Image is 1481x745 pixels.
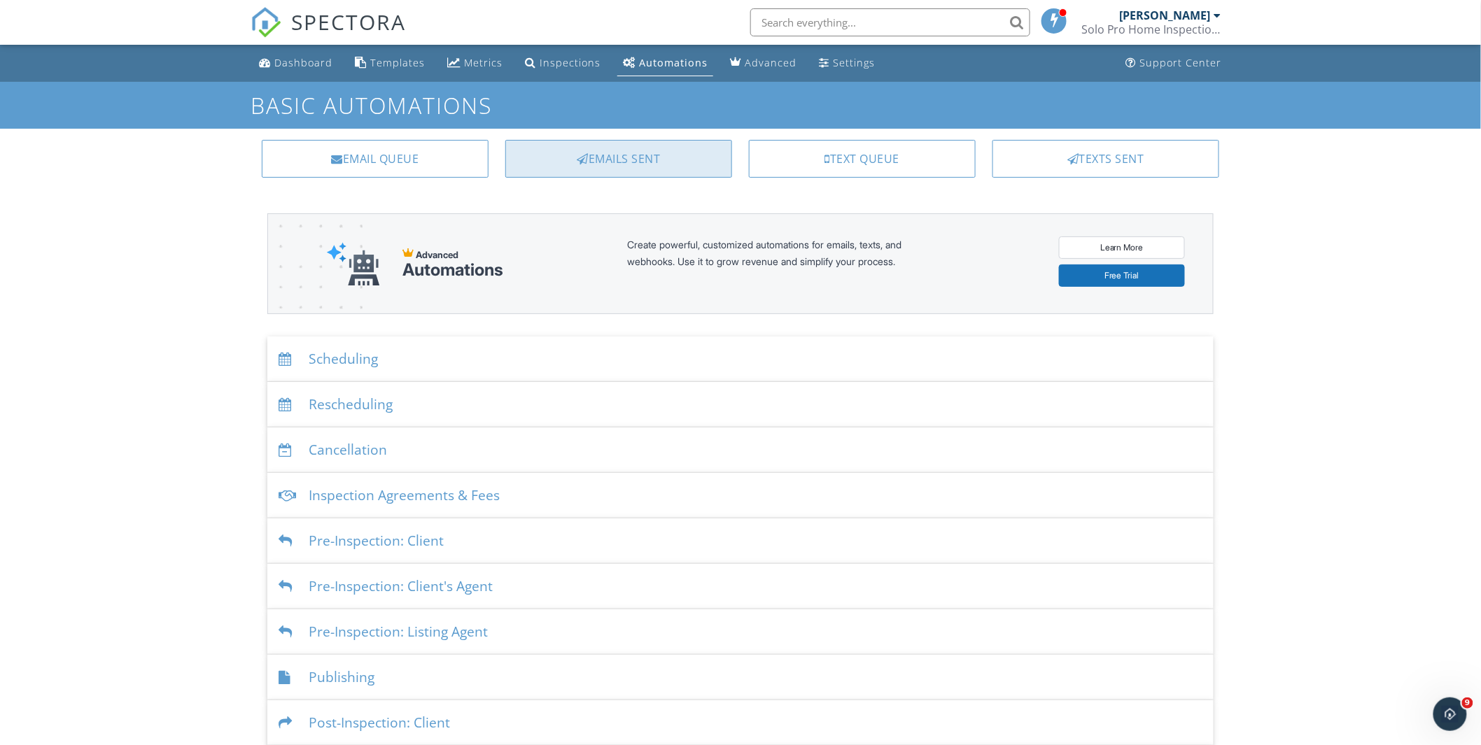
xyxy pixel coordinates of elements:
img: automations-robot-e552d721053d9e86aaf3dd9a1567a1c0d6a99a13dc70ea74ca66f792d01d7f0c.svg [327,242,380,286]
a: Dashboard [253,50,338,76]
input: Search everything... [750,8,1030,36]
a: Texts Sent [992,140,1219,178]
div: Inspections [540,56,601,69]
a: Settings [813,50,880,76]
a: Metrics [442,50,508,76]
a: Inspections [519,50,606,76]
div: Solo Pro Home Inspection Services [1081,22,1221,36]
div: Pre-Inspection: Client [267,518,1214,564]
div: Publishing [267,655,1214,700]
h1: Basic Automations [251,93,1230,118]
span: SPECTORA [291,7,406,36]
a: Free Trial [1059,264,1185,287]
div: Templates [370,56,425,69]
div: Advanced [745,56,796,69]
div: [PERSON_NAME] [1120,8,1211,22]
div: Rescheduling [267,382,1214,427]
a: Emails Sent [505,140,732,178]
div: Automations [639,56,708,69]
a: SPECTORA [251,19,406,48]
a: Automations (Basic) [617,50,713,76]
a: Learn More [1059,236,1185,259]
a: Email Queue [262,140,489,178]
a: Templates [349,50,430,76]
div: Create powerful, customized automations for emails, texts, and webhooks. Use it to grow revenue a... [627,236,935,291]
span: 9 [1462,697,1473,709]
div: Cancellation [267,427,1214,473]
div: Automations [402,260,503,280]
div: Metrics [464,56,503,69]
div: Scheduling [267,336,1214,382]
a: Advanced [724,50,802,76]
img: The Best Home Inspection Software - Spectora [251,7,281,38]
div: Settings [833,56,875,69]
img: advanced-banner-bg-f6ff0eecfa0ee76150a1dea9fec4b49f333892f74bc19f1b897a312d7a1b2ff3.png [268,214,363,369]
div: Inspection Agreements & Fees [267,473,1214,518]
div: Pre-Inspection: Client's Agent [267,564,1214,609]
a: Support Center [1121,50,1228,76]
span: Advanced [416,249,458,260]
div: Pre-Inspection: Listing Agent [267,609,1214,655]
div: Dashboard [274,56,332,69]
a: Text Queue [749,140,976,178]
div: Support Center [1140,56,1222,69]
iframe: Intercom live chat [1433,697,1467,731]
